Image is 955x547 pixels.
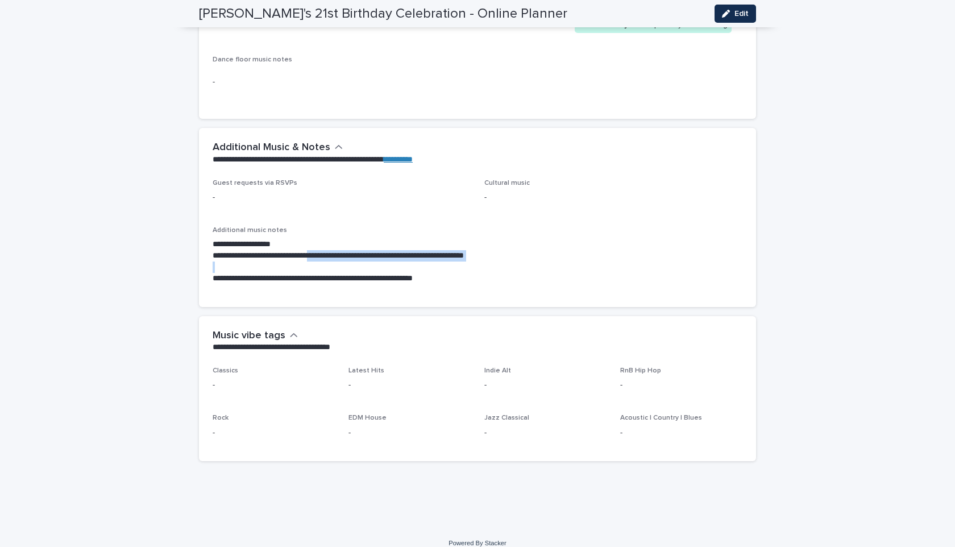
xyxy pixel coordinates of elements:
h2: Music vibe tags [213,330,285,342]
span: Latest Hits [348,367,384,374]
a: Powered By Stacker [449,540,506,546]
p: - [213,427,335,439]
span: Cultural music [484,180,530,187]
span: EDM House [348,415,387,421]
p: - [213,379,335,391]
p: - [213,76,742,88]
button: Edit [715,5,756,23]
span: Jazz Classical [484,415,529,421]
h2: Additional Music & Notes [213,142,330,154]
p: - [484,379,607,391]
span: Indie Alt [484,367,511,374]
p: - [213,192,471,204]
p: - [484,192,742,204]
span: Rock [213,415,229,421]
span: Acoustic | Country | Blues [620,415,702,421]
p: - [620,427,742,439]
button: Music vibe tags [213,330,298,342]
span: Guest requests via RSVPs [213,180,297,187]
span: Edit [734,10,749,18]
span: Additional music notes [213,227,287,234]
h2: [PERSON_NAME]'s 21st Birthday Celebration - Online Planner [199,6,567,22]
span: Dance floor music notes [213,56,292,63]
button: Additional Music & Notes [213,142,343,154]
p: - [348,427,471,439]
span: Classics [213,367,238,374]
p: - [348,379,471,391]
p: - [620,379,742,391]
p: - [484,427,607,439]
span: RnB Hip Hop [620,367,661,374]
